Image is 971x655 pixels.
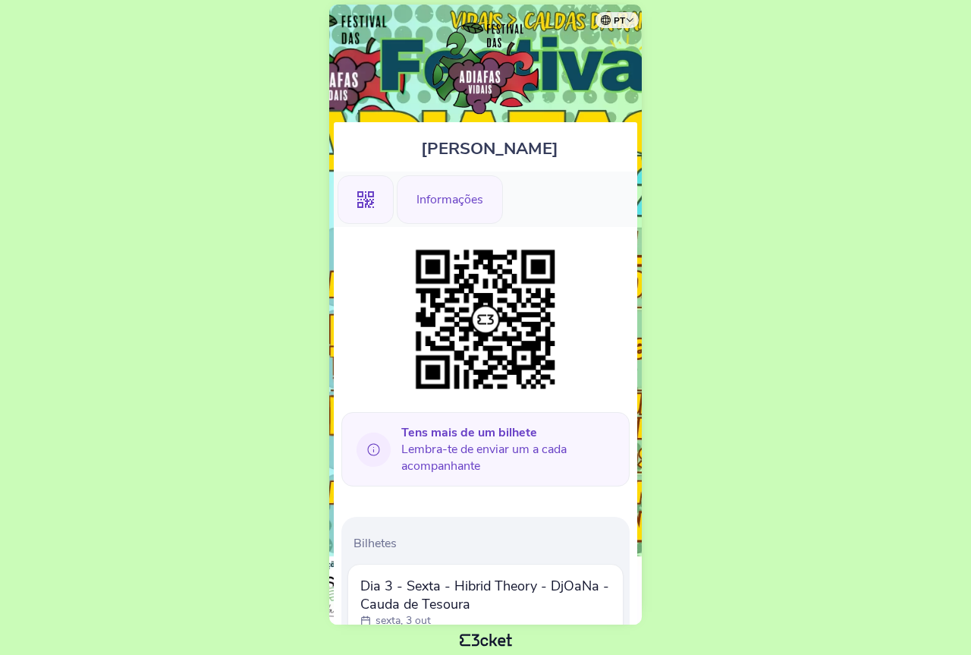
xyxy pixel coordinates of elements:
[360,577,611,613] span: Dia 3 - Sexta - Hibrid Theory - DjOaNa - Cauda de Tesoura
[421,137,558,160] span: [PERSON_NAME]
[397,175,503,224] div: Informações
[397,190,503,206] a: Informações
[354,535,624,552] p: Bilhetes
[401,424,537,441] b: Tens mais de um bilhete
[419,20,553,115] img: Festival da Adiafas'25
[401,424,617,474] span: Lembra-te de enviar um a cada acompanhante
[376,613,431,628] p: sexta, 3 out
[408,242,563,397] img: 0bfe56f2df06400499a276c647929192.png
